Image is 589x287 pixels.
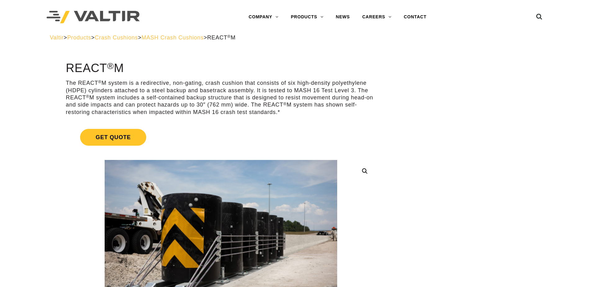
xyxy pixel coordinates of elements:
sup: ® [107,61,114,71]
div: > > > > [50,34,539,41]
a: Get Quote [66,121,376,153]
span: REACT M [207,34,236,41]
sup: ® [283,102,287,106]
a: PRODUCTS [285,11,330,23]
a: CONTACT [398,11,433,23]
span: Get Quote [80,129,146,146]
a: NEWS [330,11,356,23]
a: Valtir [50,34,64,41]
a: Crash Cushions [95,34,138,41]
p: The REACT M system is a redirective, non-gating, crash cushion that consists of six high-density ... [66,80,376,116]
sup: ® [98,80,102,84]
sup: ® [86,94,89,99]
a: COMPANY [242,11,285,23]
a: MASH Crash Cushions [142,34,204,41]
sup: ® [227,34,231,39]
h1: REACT M [66,62,376,75]
a: Products [67,34,91,41]
img: Valtir [47,11,140,24]
a: CAREERS [356,11,398,23]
